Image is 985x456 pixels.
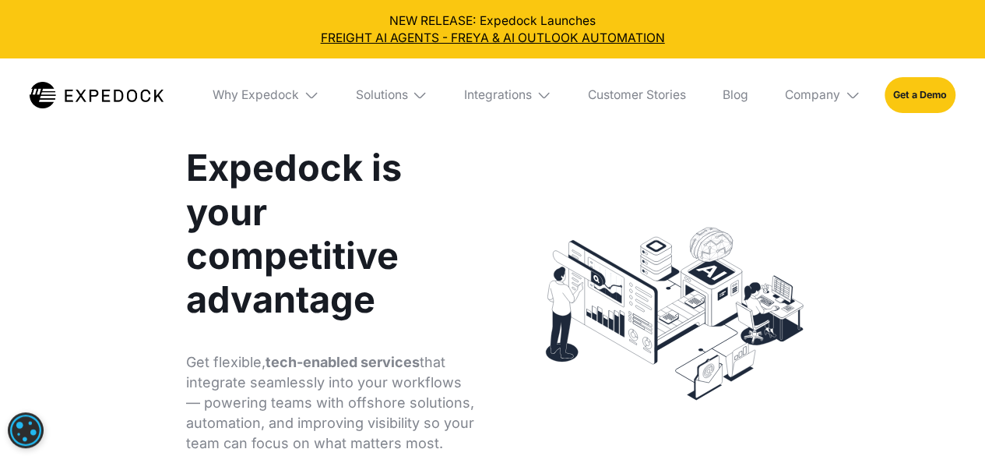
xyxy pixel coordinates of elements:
h1: Expedock is your competitive advantage [186,146,475,321]
div: Company [772,58,872,132]
a: Get a Demo [885,77,955,112]
div: Why Expedock [200,58,331,132]
div: Solutions [343,58,440,132]
div: Integrations [464,87,532,103]
iframe: Chat Widget [907,381,985,456]
div: Solutions [355,87,407,103]
div: Company [785,87,840,103]
a: Customer Stories [576,58,698,132]
a: FREIGHT AI AGENTS - FREYA & AI OUTLOOK AUTOMATION [12,30,973,47]
strong: tech-enabled services [266,354,420,370]
p: Get flexible, that integrate seamlessly into your workflows — powering teams with offshore soluti... [186,352,475,454]
div: Integrations [452,58,564,132]
div: NEW RELEASE: Expedock Launches [12,12,973,47]
a: Blog [711,58,761,132]
div: Why Expedock [213,87,299,103]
